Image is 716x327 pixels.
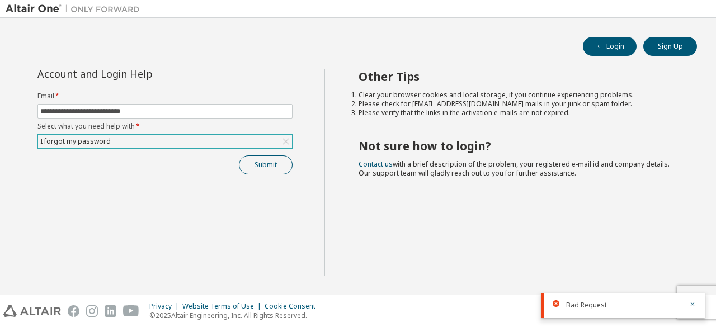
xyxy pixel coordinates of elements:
h2: Not sure how to login? [359,139,677,153]
img: youtube.svg [123,305,139,317]
span: Bad Request [566,301,607,310]
button: Login [583,37,637,56]
img: altair_logo.svg [3,305,61,317]
button: Submit [239,155,293,174]
div: I forgot my password [38,135,292,148]
button: Sign Up [643,37,697,56]
img: linkedin.svg [105,305,116,317]
label: Email [37,92,293,101]
div: I forgot my password [39,135,112,148]
div: Cookie Consent [265,302,322,311]
div: Website Terms of Use [182,302,265,311]
div: Account and Login Help [37,69,242,78]
li: Please verify that the links in the activation e-mails are not expired. [359,108,677,117]
p: © 2025 Altair Engineering, Inc. All Rights Reserved. [149,311,322,320]
img: facebook.svg [68,305,79,317]
img: instagram.svg [86,305,98,317]
div: Privacy [149,302,182,311]
label: Select what you need help with [37,122,293,131]
img: Altair One [6,3,145,15]
span: with a brief description of the problem, your registered e-mail id and company details. Our suppo... [359,159,670,178]
li: Please check for [EMAIL_ADDRESS][DOMAIN_NAME] mails in your junk or spam folder. [359,99,677,108]
h2: Other Tips [359,69,677,84]
li: Clear your browser cookies and local storage, if you continue experiencing problems. [359,91,677,99]
a: Contact us [359,159,393,169]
